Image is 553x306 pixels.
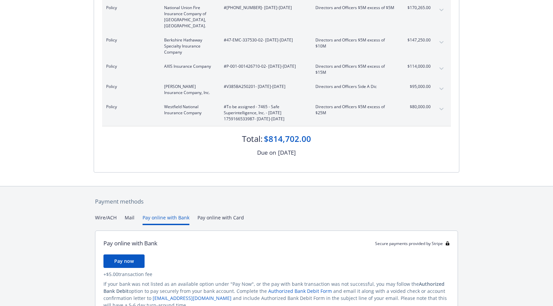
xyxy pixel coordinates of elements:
[103,271,450,278] div: + $5.00 transaction fee
[102,100,451,126] div: PolicyWestfield National Insurance Company#To be assigned - 7465 - Safe Superintelligence, Inc. -...
[257,148,276,157] div: Due on
[197,214,244,225] button: Pay online with Card
[375,241,450,246] div: Secure payments provided by Stripe
[106,104,153,110] span: Policy
[143,214,189,225] button: Pay online with Bank
[102,1,451,33] div: PolicyNational Union Fire Insurance Company of [GEOGRAPHIC_DATA], [GEOGRAPHIC_DATA].#[PHONE_NUMBE...
[102,59,451,80] div: PolicyAXIS Insurance Company#P-001-001426710-02- [DATE]-[DATE]Directors and Officers $5M excess o...
[315,37,395,49] span: Directors and Officers $5M excess of $10M
[242,133,263,145] div: Total:
[102,33,451,59] div: PolicyBerkshire Hathaway Specialty Insurance Company#47-EMC-337530-02- [DATE]-[DATE]Directors and...
[102,80,451,100] div: Policy[PERSON_NAME] Insurance Company, Inc.#V385BA250201- [DATE]-[DATE]Directors and Officers Sid...
[405,5,431,11] span: $170,265.00
[114,258,134,264] span: Pay now
[436,5,447,16] button: expand content
[224,37,305,43] span: #47-EMC-337530-02 - [DATE]-[DATE]
[125,214,134,225] button: Mail
[436,63,447,74] button: expand content
[315,5,395,11] span: Directors and Officers $5M excess of $5M
[315,104,395,116] span: Directors and Officers $5M excess of $25M
[103,239,157,248] div: Pay online with Bank
[278,148,296,157] div: [DATE]
[224,84,305,90] span: #V385BA250201 - [DATE]-[DATE]
[315,84,395,90] span: Directors and Officers Side A Dic
[405,37,431,43] span: $147,250.00
[224,104,305,122] span: #To be assigned - 7465 - Safe Superintelligence, Inc. - [DATE] 1759166533987 - [DATE]-[DATE]
[268,288,332,294] a: Authorized Bank Debit Form
[106,63,153,69] span: Policy
[315,63,395,75] span: Directors and Officers $5M excess of $15M
[164,84,213,96] span: [PERSON_NAME] Insurance Company, Inc.
[164,104,213,116] span: Westfield National Insurance Company
[436,104,447,115] button: expand content
[405,104,431,110] span: $80,000.00
[164,37,213,55] span: Berkshire Hathaway Specialty Insurance Company
[106,5,153,11] span: Policy
[103,254,145,268] button: Pay now
[95,214,117,225] button: Wire/ACH
[436,37,447,48] button: expand content
[164,5,213,29] span: National Union Fire Insurance Company of [GEOGRAPHIC_DATA], [GEOGRAPHIC_DATA].
[164,63,213,69] span: AXIS Insurance Company
[405,84,431,90] span: $95,000.00
[106,37,153,43] span: Policy
[264,133,311,145] div: $814,702.00
[153,295,232,301] a: [EMAIL_ADDRESS][DOMAIN_NAME]
[436,84,447,94] button: expand content
[405,63,431,69] span: $114,000.00
[224,63,305,69] span: #P-001-001426710-02 - [DATE]-[DATE]
[95,197,458,206] div: Payment methods
[103,281,444,294] span: Authorized Bank Debit
[106,84,153,90] span: Policy
[224,5,305,11] span: #[PHONE_NUMBER] - [DATE]-[DATE]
